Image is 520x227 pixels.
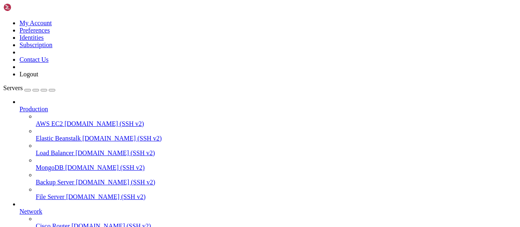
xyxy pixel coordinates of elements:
[65,164,145,171] span: [DOMAIN_NAME] (SSH v2)
[36,149,74,156] span: Load Balancer
[36,157,517,171] li: MongoDB [DOMAIN_NAME] (SSH v2)
[19,71,38,78] a: Logout
[82,135,162,142] span: [DOMAIN_NAME] (SSH v2)
[36,179,517,186] a: Backup Server [DOMAIN_NAME] (SSH v2)
[19,98,517,201] li: Production
[65,120,144,127] span: [DOMAIN_NAME] (SSH v2)
[3,84,23,91] span: Servers
[36,193,517,201] a: File Server [DOMAIN_NAME] (SSH v2)
[36,164,517,171] a: MongoDB [DOMAIN_NAME] (SSH v2)
[19,56,49,63] a: Contact Us
[36,149,517,157] a: Load Balancer [DOMAIN_NAME] (SSH v2)
[19,34,44,41] a: Identities
[76,179,156,186] span: [DOMAIN_NAME] (SSH v2)
[19,19,52,26] a: My Account
[3,84,55,91] a: Servers
[36,120,517,128] a: AWS EC2 [DOMAIN_NAME] (SSH v2)
[36,193,65,200] span: File Server
[36,135,81,142] span: Elastic Beanstalk
[19,208,42,215] span: Network
[36,186,517,201] li: File Server [DOMAIN_NAME] (SSH v2)
[36,135,517,142] a: Elastic Beanstalk [DOMAIN_NAME] (SSH v2)
[19,106,517,113] a: Production
[36,179,74,186] span: Backup Server
[36,113,517,128] li: AWS EC2 [DOMAIN_NAME] (SSH v2)
[36,171,517,186] li: Backup Server [DOMAIN_NAME] (SSH v2)
[36,142,517,157] li: Load Balancer [DOMAIN_NAME] (SSH v2)
[36,120,63,127] span: AWS EC2
[19,208,517,215] a: Network
[76,149,155,156] span: [DOMAIN_NAME] (SSH v2)
[36,164,63,171] span: MongoDB
[36,128,517,142] li: Elastic Beanstalk [DOMAIN_NAME] (SSH v2)
[19,27,50,34] a: Preferences
[66,193,146,200] span: [DOMAIN_NAME] (SSH v2)
[19,41,52,48] a: Subscription
[3,3,50,11] img: Shellngn
[19,106,48,112] span: Production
